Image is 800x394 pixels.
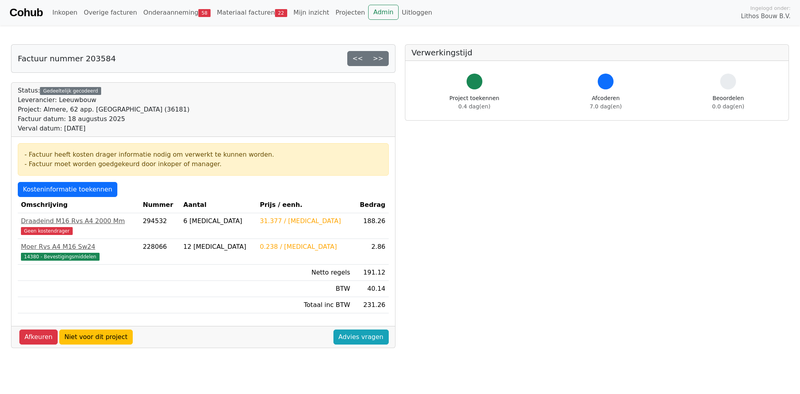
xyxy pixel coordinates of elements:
div: 12 [MEDICAL_DATA] [183,242,254,252]
div: Project: Almere, 62 app. [GEOGRAPHIC_DATA] (36181) [18,105,190,114]
span: Ingelogd onder: [750,4,791,12]
span: 0.4 dag(en) [458,103,490,110]
div: Moer Rvs A4 M16 Sw24 [21,242,136,252]
div: - Factuur moet worden goedgekeurd door inkoper of manager. [24,159,382,169]
th: Aantal [180,197,257,213]
div: 6 [MEDICAL_DATA] [183,216,254,226]
a: Afkeuren [19,330,58,345]
a: Admin [368,5,399,20]
span: 58 [198,9,211,17]
a: Mijn inzicht [290,5,333,21]
a: Uitloggen [399,5,435,21]
h5: Verwerkingstijd [412,48,783,57]
td: 2.86 [353,239,388,265]
div: - Factuur heeft kosten drager informatie nodig om verwerkt te kunnen worden. [24,150,382,159]
span: Geen kostendrager [21,227,73,235]
a: Onderaanneming58 [140,5,214,21]
a: Materiaal facturen22 [214,5,290,21]
a: << [347,51,368,66]
a: Draadeind M16 Rvs A4 2000 MmGeen kostendrager [21,216,136,235]
div: 31.377 / [MEDICAL_DATA] [260,216,350,226]
span: 14380 - Bevestigingsmiddelen [21,253,100,261]
a: Cohub [9,3,43,22]
div: Verval datum: [DATE] [18,124,190,133]
div: Project toekennen [450,94,499,111]
th: Omschrijving [18,197,139,213]
th: Nummer [139,197,180,213]
div: Factuur datum: 18 augustus 2025 [18,114,190,124]
div: Gedeeltelijk gecodeerd [40,87,101,95]
td: 228066 [139,239,180,265]
td: 40.14 [353,281,388,297]
td: 191.12 [353,265,388,281]
td: 294532 [139,213,180,239]
th: Bedrag [353,197,388,213]
div: Leverancier: Leeuwbouw [18,95,190,105]
span: 22 [275,9,287,17]
a: Overige facturen [81,5,140,21]
span: 7.0 dag(en) [590,103,622,110]
th: Prijs / eenh. [257,197,354,213]
span: 0.0 dag(en) [712,103,744,110]
a: >> [368,51,389,66]
a: Moer Rvs A4 M16 Sw2414380 - Bevestigingsmiddelen [21,242,136,261]
td: Totaal inc BTW [257,297,354,313]
div: 0.238 / [MEDICAL_DATA] [260,242,350,252]
a: Niet voor dit project [59,330,133,345]
a: Advies vragen [333,330,389,345]
div: Afcoderen [590,94,622,111]
td: 231.26 [353,297,388,313]
td: BTW [257,281,354,297]
span: Lithos Bouw B.V. [741,12,791,21]
td: 188.26 [353,213,388,239]
div: Beoordelen [712,94,744,111]
div: Status: [18,86,190,133]
a: Projecten [332,5,368,21]
td: Netto regels [257,265,354,281]
a: Kosteninformatie toekennen [18,182,117,197]
a: Inkopen [49,5,80,21]
div: Draadeind M16 Rvs A4 2000 Mm [21,216,136,226]
h5: Factuur nummer 203584 [18,54,116,63]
